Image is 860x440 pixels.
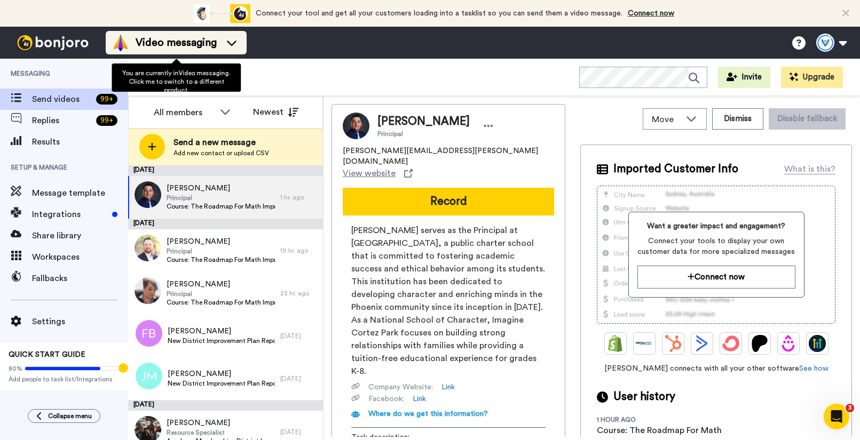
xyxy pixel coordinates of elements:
[32,187,128,199] span: Message template
[48,412,92,420] span: Collapse menu
[846,404,854,412] span: 3
[128,219,323,229] div: [DATE]
[167,183,275,194] span: [PERSON_NAME]
[343,167,413,180] a: View website
[722,335,739,352] img: ConvertKit
[32,272,128,285] span: Fallbacks
[613,161,738,177] span: Imported Customer Info
[637,266,795,289] button: Connect now
[413,394,426,404] a: Link
[368,410,488,418] span: Where do we get this information?
[343,113,369,139] img: Image of Joseluis Lozano
[637,221,795,231] span: Want a greater impact and engagement?
[135,181,161,208] img: 11aa55dc-90dc-4604-9f2a-1b7c959a2fc8.jpg
[168,337,275,345] span: New District Improvement Plan Report Delivered
[824,404,849,429] iframe: Intercom live chat
[245,101,306,123] button: Newest
[628,10,674,17] a: Connect now
[665,335,682,352] img: Hubspot
[809,335,826,352] img: GoHighLevel
[167,290,275,298] span: Principal
[280,374,318,383] div: [DATE]
[32,114,92,127] span: Replies
[32,135,128,148] span: Results
[192,4,250,23] div: animation
[128,400,323,411] div: [DATE]
[652,113,681,126] span: Move
[112,34,129,51] img: vm-color.svg
[784,163,835,175] div: What is this?
[637,236,795,257] span: Connect your tools to display your own customer data for more specialized messages
[9,364,22,373] span: 80%
[28,409,100,423] button: Collapse menu
[122,70,230,93] span: You are currently in Video messaging . Click me to switch to a different product.
[168,326,275,337] span: [PERSON_NAME]
[718,67,770,88] button: Invite
[712,108,763,130] button: Dismiss
[167,194,275,202] span: Principal
[154,106,215,119] div: All members
[32,315,128,328] span: Settings
[769,108,846,130] button: Disable fallback
[636,335,653,352] img: Ontraport
[368,382,433,393] span: Company Website :
[613,389,675,405] span: User history
[368,394,404,404] span: Facebook :
[607,335,624,352] img: Shopify
[280,332,318,340] div: [DATE]
[256,10,622,17] span: Connect your tool and get all your customers loading into a tasklist so you can send them a video...
[167,428,275,437] span: Resource Specialist
[751,335,768,352] img: Patreon
[119,363,128,373] div: Tooltip anchor
[441,382,455,393] a: Link
[96,94,117,105] div: 99 +
[343,188,554,215] button: Record
[351,224,546,378] span: [PERSON_NAME] serves as the Principal at [GEOGRAPHIC_DATA], a public charter school that is commi...
[173,136,269,149] span: Send a new message
[343,146,554,167] span: [PERSON_NAME][EMAIL_ADDRESS][PERSON_NAME][DOMAIN_NAME]
[9,375,120,383] span: Add people to task list/Integrations
[693,335,711,352] img: ActiveCampaign
[32,208,108,221] span: Integrations
[280,193,318,202] div: 1 hr. ago
[167,236,275,247] span: [PERSON_NAME]
[96,115,117,126] div: 99 +
[32,251,128,263] span: Workspaces
[135,277,161,304] img: 52c7ee90-eaba-402c-9fc3-5d294fbcd792.jpg
[377,114,470,130] span: [PERSON_NAME]
[168,369,275,379] span: [PERSON_NAME]
[136,363,162,389] img: jm.png
[167,418,275,428] span: [PERSON_NAME]
[167,247,275,255] span: Principal
[167,202,275,211] span: Course: The Roadmap For Math Improvement - District and School Level Strategic Planning0.00
[343,167,396,180] span: View website
[597,415,666,424] div: 1 hour ago
[781,67,843,88] button: Upgrade
[9,351,85,358] span: QUICK START GUIDE
[168,379,275,388] span: New District Improvement Plan Report Delivered
[32,93,92,106] span: Send videos
[167,279,275,290] span: [PERSON_NAME]
[377,130,470,138] span: Principal
[167,255,275,264] span: Course: The Roadmap For Math Improvement - District and School Level Strategic Planning0.00
[128,165,323,176] div: [DATE]
[13,35,93,50] img: bj-logo-header-white.svg
[32,229,128,242] span: Share library
[173,149,269,157] span: Add new contact or upload CSV
[799,365,829,372] a: See how
[780,335,797,352] img: Drip
[280,428,318,436] div: [DATE]
[167,298,275,307] span: Course: The Roadmap For Math Improvement - District and School Level Strategic Planning0.00
[136,35,217,50] span: Video messaging
[136,320,162,347] img: fb.png
[280,289,318,298] div: 23 hr. ago
[597,363,835,374] span: [PERSON_NAME] connects with all your other software
[280,246,318,255] div: 19 hr. ago
[135,235,161,261] img: 4da001aa-bc57-4869-9041-fa62ad7ba3dc.jpg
